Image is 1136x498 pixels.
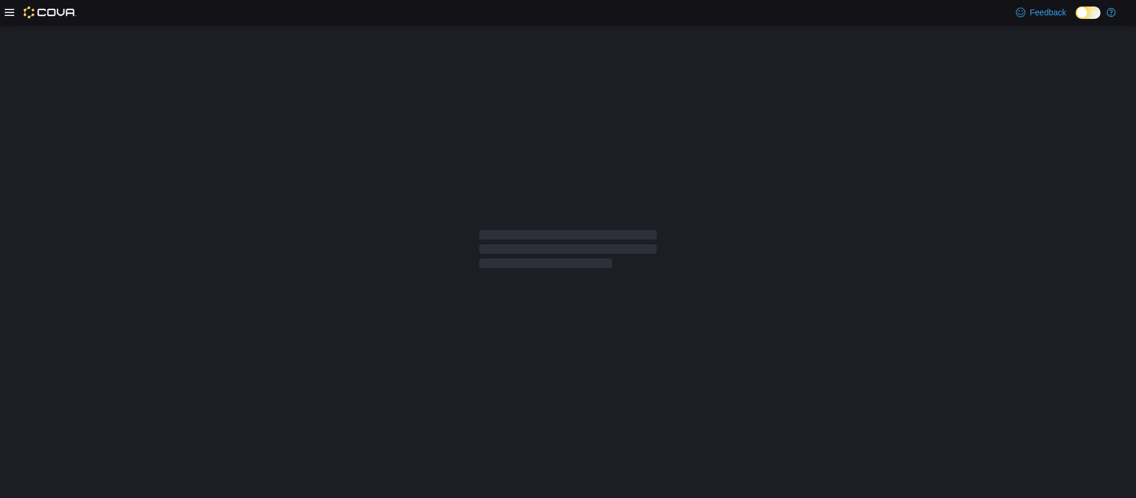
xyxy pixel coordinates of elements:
input: Dark Mode [1076,7,1100,19]
img: Cova [24,7,76,18]
span: Feedback [1030,7,1066,18]
span: Dark Mode [1076,19,1076,20]
span: Loading [479,232,657,270]
a: Feedback [1011,1,1071,24]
